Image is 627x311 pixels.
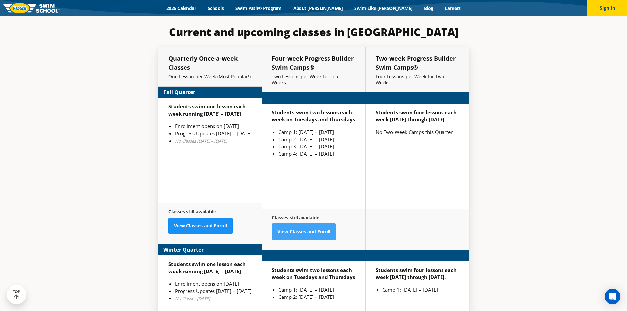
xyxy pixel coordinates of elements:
h5: Four-week Progress Builder Swim Camps® [272,54,356,72]
a: Schools [202,5,230,11]
a: 2025 Calendar [161,5,202,11]
strong: Fall Quarter [163,88,195,96]
li: Camp 1: [DATE] – [DATE] [278,128,356,136]
em: No Classes [DATE] [175,296,210,301]
a: Blog [418,5,439,11]
strong: Students swim four lessons each week [DATE] through [DATE]. [376,109,457,123]
li: Enrollment opens on [DATE] [175,122,252,130]
h5: Two-week Progress Builder Swim Camps® [376,54,459,72]
a: Swim Like [PERSON_NAME] [349,5,418,11]
div: Open Intercom Messenger [605,289,620,304]
div: TOP [13,290,20,300]
p: Four Lessons per Week for Two Weeks [376,74,459,86]
li: Camp 2: [DATE] – [DATE] [278,136,356,143]
a: View Classes and Enroll [272,223,336,240]
strong: Students swim four lessons each week [DATE] through [DATE]. [376,267,457,280]
a: View Classes and Enroll [168,218,233,234]
li: Camp 1: [DATE] – [DATE] [278,286,356,293]
em: No Classes [DATE] – [DATE] [175,138,227,144]
p: No Two-Week Camps this Quarter [376,128,459,136]
strong: Classes still available [272,214,319,220]
li: Progress Updates [DATE] – [DATE] [175,287,252,295]
strong: Winter Quarter [163,246,204,254]
p: One Lesson per Week (Most Popular!) [168,74,252,80]
strong: Students swim one lesson each week running [DATE] – [DATE] [168,103,246,117]
li: Camp 4: [DATE] – [DATE] [278,150,356,157]
li: Camp 1: [DATE] – [DATE] [382,286,459,293]
strong: Students swim two lessons each week on Tuesdays and Thursdays [272,109,355,123]
strong: Students swim one lesson each week running [DATE] – [DATE] [168,261,246,274]
strong: Students swim two lessons each week on Tuesdays and Thursdays [272,267,355,280]
h5: Quarterly Once-a-week Classes [168,54,252,72]
li: Camp 3: [DATE] – [DATE] [278,143,356,150]
li: Progress Updates [DATE] – [DATE] [175,130,252,137]
a: Swim Path® Program [230,5,287,11]
a: About [PERSON_NAME] [287,5,349,11]
img: FOSS Swim School Logo [3,3,60,13]
li: Camp 2: [DATE] – [DATE] [278,293,356,300]
h3: Current and upcoming classes in [GEOGRAPHIC_DATA] [158,25,469,39]
li: Enrollment opens on [DATE] [175,280,252,287]
p: Two Lessons per Week for Four Weeks [272,74,356,86]
strong: Classes still available [168,208,216,215]
a: Careers [439,5,466,11]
